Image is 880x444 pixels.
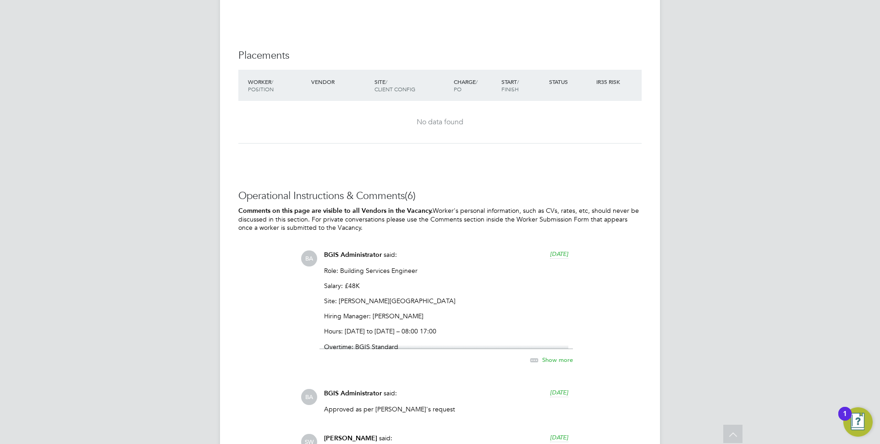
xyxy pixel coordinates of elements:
[547,73,594,90] div: Status
[405,189,416,202] span: (6)
[324,327,568,335] p: Hours: [DATE] to [DATE] – 08:00 17:00
[324,266,568,275] p: Role: Building Services Engineer
[324,434,377,442] span: [PERSON_NAME]
[501,78,519,93] span: / Finish
[248,78,274,93] span: / Position
[542,355,573,363] span: Show more
[550,433,568,441] span: [DATE]
[372,73,451,97] div: Site
[384,250,397,259] span: said:
[324,405,568,413] p: Approved as per [PERSON_NAME]'s request
[454,78,478,93] span: / PO
[238,207,433,215] b: Comments on this page are visible to all Vendors in the Vacancy.
[324,251,382,259] span: BGIS Administrator
[384,389,397,397] span: said:
[247,117,632,127] div: No data found
[324,343,568,359] p: Overtime: BGIS Standard Callout & Standby: Yes - £100
[843,407,873,437] button: Open Resource Center, 1 new notification
[550,250,568,258] span: [DATE]
[238,206,642,232] p: Worker's personal information, such as CVs, rates, etc, should never be discussed in this section...
[550,388,568,396] span: [DATE]
[324,297,568,305] p: Site: [PERSON_NAME][GEOGRAPHIC_DATA]
[451,73,499,97] div: Charge
[324,282,568,290] p: Salary: £48K
[379,434,392,442] span: said:
[843,414,847,426] div: 1
[238,49,642,62] h3: Placements
[309,73,372,90] div: Vendor
[246,73,309,97] div: Worker
[301,389,317,405] span: BA
[374,78,415,93] span: / Client Config
[324,389,382,397] span: BGIS Administrator
[238,189,642,203] h3: Operational Instructions & Comments
[594,73,626,90] div: IR35 Risk
[499,73,547,97] div: Start
[301,250,317,266] span: BA
[324,312,568,320] p: Hiring Manager: [PERSON_NAME]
